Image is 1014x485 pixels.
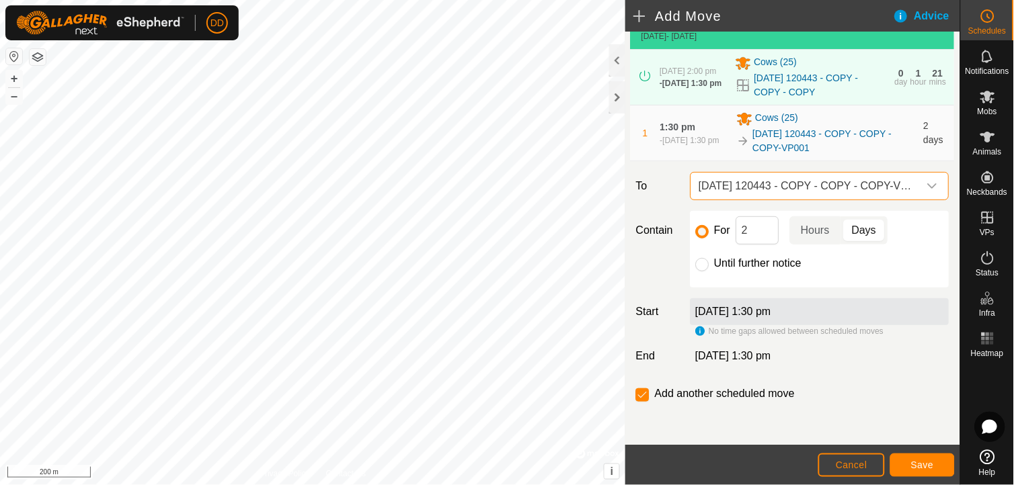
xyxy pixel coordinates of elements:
[836,459,867,470] span: Cancel
[971,349,1004,357] span: Heatmap
[709,326,884,336] span: No time gaps allowed between scheduled moves
[631,222,685,238] label: Contain
[979,468,996,476] span: Help
[916,69,922,78] div: 1
[976,269,999,277] span: Status
[660,67,717,76] span: [DATE] 2:00 pm
[968,27,1006,35] span: Schedules
[802,222,830,238] span: Hours
[818,453,885,477] button: Cancel
[6,71,22,87] button: +
[260,468,310,480] a: Privacy Policy
[895,78,908,86] div: day
[660,122,696,132] span: 1:30 pm
[604,464,619,479] button: i
[933,69,944,78] div: 21
[911,459,934,470] span: Save
[753,127,916,155] a: [DATE] 120443 - COPY - COPY - COPY-VP001
[754,71,887,99] a: [DATE] 120443 - COPY - COPY - COPY
[631,348,685,364] label: End
[643,128,648,138] span: 1
[737,134,750,148] img: To
[210,16,224,30] span: DD
[694,173,919,200] span: 2025-07-21 120443 - COPY - COPY - COPY-VP002
[966,67,1009,75] span: Notifications
[611,466,613,477] span: i
[6,48,22,64] button: Reset Map
[899,69,904,78] div: 0
[667,32,697,41] span: - [DATE]
[852,222,876,238] span: Days
[631,304,685,320] label: Start
[660,134,719,146] div: -
[754,55,797,71] span: Cows (25)
[633,8,892,24] h2: Add Move
[961,444,1014,482] a: Help
[967,188,1007,196] span: Neckbands
[924,120,944,145] span: 2 days
[631,172,685,200] label: To
[16,11,184,35] img: Gallagher Logo
[978,107,997,116] span: Mobs
[696,306,772,317] label: [DATE] 1:30 pm
[655,388,795,399] label: Add another scheduled move
[660,77,722,89] div: -
[979,309,995,317] span: Infra
[6,88,22,104] button: –
[641,32,667,41] span: [DATE]
[326,468,366,480] a: Contact Us
[756,111,799,127] span: Cows (25)
[715,225,731,236] label: For
[930,78,947,86] div: mins
[980,228,994,236] span: VPs
[919,173,946,200] div: dropdown trigger
[911,78,927,86] div: hour
[890,453,955,477] button: Save
[715,258,802,269] label: Until further notice
[973,148,1002,156] span: Animals
[893,8,960,24] div: Advice
[30,49,46,65] button: Map Layers
[696,350,772,361] span: [DATE] 1:30 pm
[663,79,722,88] span: [DATE] 1:30 pm
[663,136,719,145] span: [DATE] 1:30 pm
